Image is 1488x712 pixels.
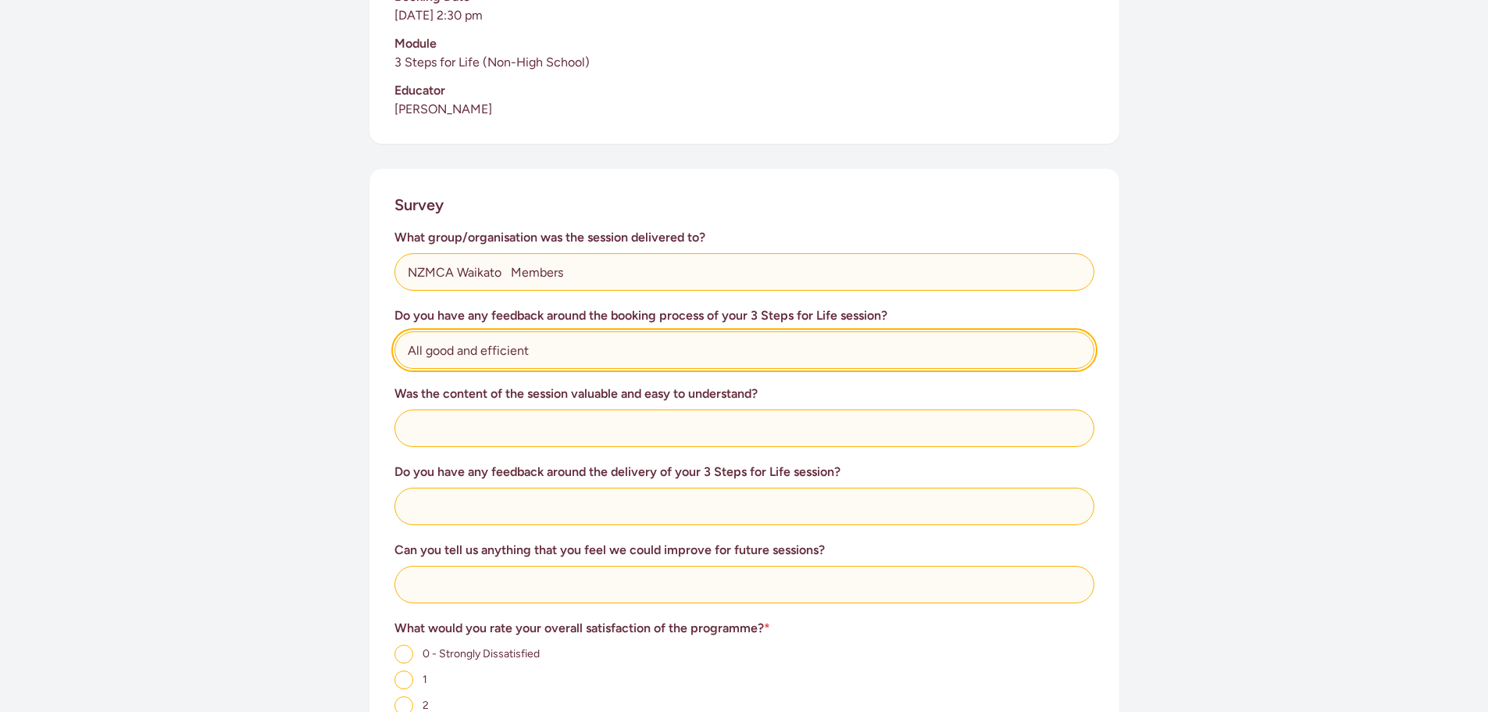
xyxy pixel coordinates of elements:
[423,699,429,712] span: 2
[394,34,1094,53] h3: Module
[394,81,1094,100] h3: Educator
[394,228,1094,247] h3: What group/organisation was the session delivered to?
[423,673,427,686] span: 1
[394,6,1094,25] p: [DATE] 2:30 pm
[394,385,1094,403] h3: Was the content of the session valuable and easy to understand?
[394,541,1094,560] h3: Can you tell us anything that you feel we could improve for future sessions?
[394,619,1094,638] h3: What would you rate your overall satisfaction of the programme?
[394,463,1094,481] h3: Do you have any feedback around the delivery of your 3 Steps for Life session?
[394,671,413,689] input: 1
[423,647,540,660] span: 0 - Strongly Dissatisfied
[394,194,444,216] h2: Survey
[394,53,1094,72] p: 3 Steps for Life (Non-High School)
[394,100,1094,119] p: [PERSON_NAME]
[394,306,1094,325] h3: Do you have any feedback around the booking process of your 3 Steps for Life session?
[394,645,413,664] input: 0 - Strongly Dissatisfied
